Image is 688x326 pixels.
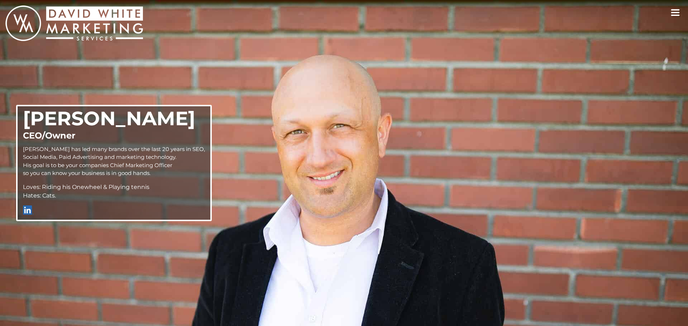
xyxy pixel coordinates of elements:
[23,192,56,199] span: Hates: Cats.
[23,184,149,190] span: Loves: Riding his Onewheel & Playing tennis
[23,109,205,128] h2: [PERSON_NAME]
[23,145,205,177] p: [PERSON_NAME] has led many brands over the last 20 years in SEO, Social Media, Paid Advertising a...
[668,5,683,20] button: toggle navigation
[23,131,205,140] h3: CEO/Owner
[23,205,34,215] img: linkedin.png
[5,5,143,44] a: White Marketing home link
[5,5,143,41] img: White Marketing - get found, lead digital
